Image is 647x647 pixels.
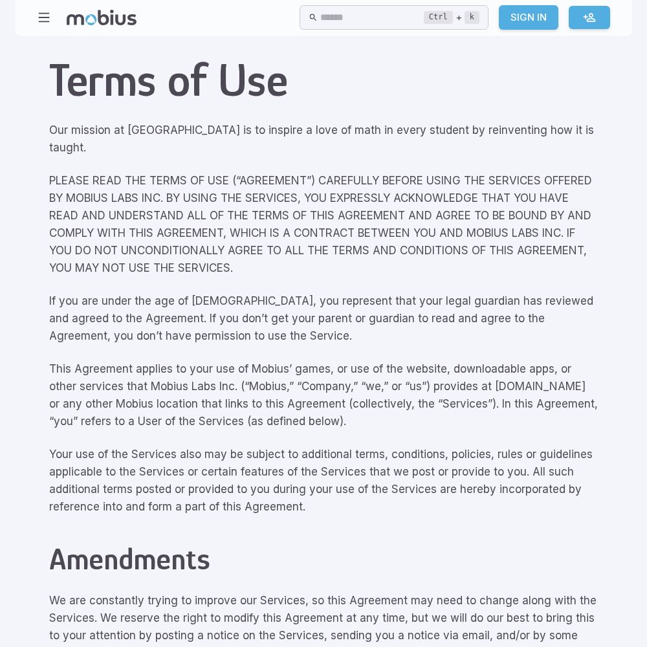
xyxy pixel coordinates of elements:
[49,172,598,277] p: PLEASE READ THE TERMS OF USE (“AGREEMENT”) CAREFULLY BEFORE USING THE SERVICES OFFERED BY MOBIUS ...
[49,292,598,345] p: If you are under the age of [DEMOGRAPHIC_DATA], you represent that your legal guardian has review...
[499,5,558,30] a: Sign In
[49,446,598,516] p: Your use of the Services also may be subject to additional terms, conditions, policies, rules or ...
[424,11,453,24] kbd: Ctrl
[49,360,598,430] p: This Agreement applies to your use of Mobius’ games, or use of the website, downloadable apps, or...
[465,11,479,24] kbd: k
[49,542,598,576] h2: Amendments
[49,122,598,157] p: Our mission at [GEOGRAPHIC_DATA] is to inspire a love of math in every student by reinventing how...
[49,54,598,106] h1: Terms of Use
[424,10,479,25] div: +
